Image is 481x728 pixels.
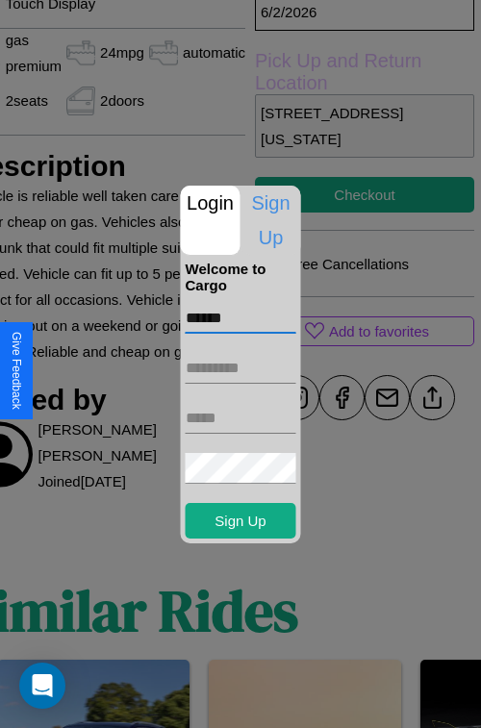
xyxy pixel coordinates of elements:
[241,186,301,255] p: Sign Up
[181,186,240,220] p: Login
[186,503,296,539] button: Sign Up
[10,332,23,410] div: Give Feedback
[186,261,296,293] h4: Welcome to Cargo
[19,663,65,709] div: Open Intercom Messenger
